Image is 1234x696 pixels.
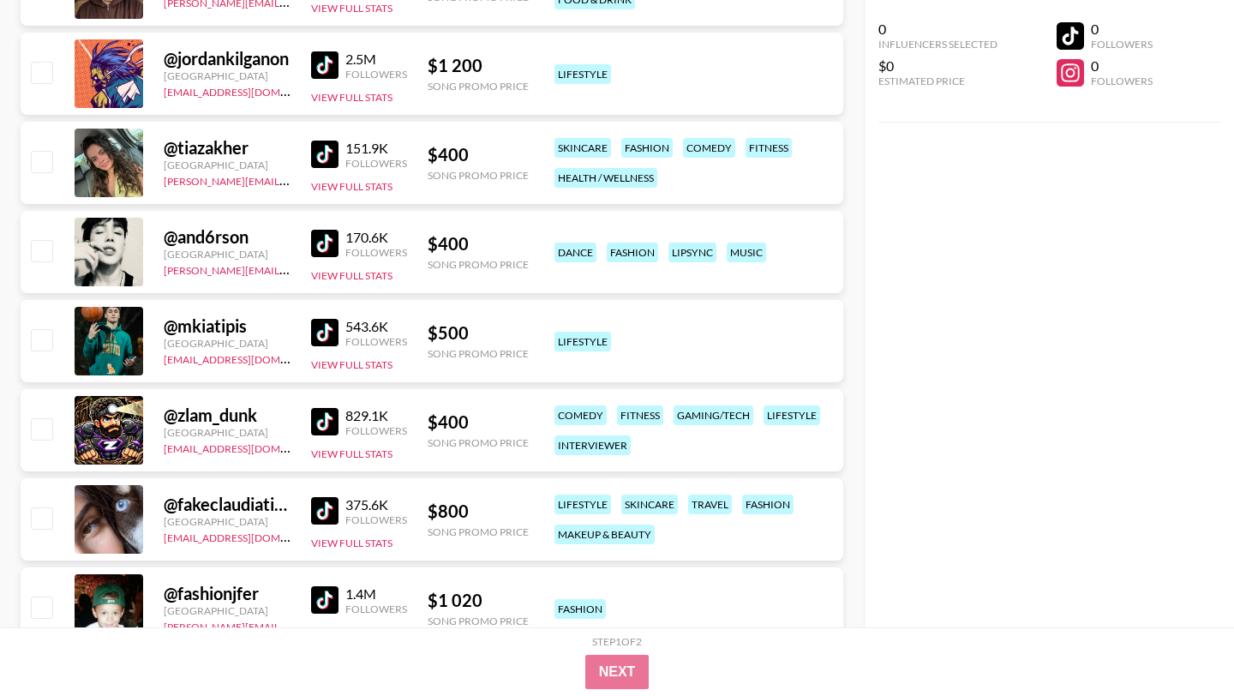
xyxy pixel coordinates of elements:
img: TikTok [311,51,338,79]
div: [GEOGRAPHIC_DATA] [164,69,291,82]
div: Song Promo Price [428,258,529,271]
img: TikTok [311,141,338,168]
div: $0 [878,57,997,75]
div: 151.9K [345,140,407,157]
a: [PERSON_NAME][EMAIL_ADDRESS][PERSON_NAME][DOMAIN_NAME] [164,617,499,633]
div: $ 800 [428,501,529,522]
div: 1.4M [345,585,407,603]
div: comedy [683,138,735,158]
div: Song Promo Price [428,80,529,93]
div: $ 500 [428,322,529,344]
button: View Full Stats [311,447,392,460]
div: gaming/tech [674,405,753,425]
div: Song Promo Price [428,615,529,627]
div: fashion [607,243,658,262]
div: Followers [345,157,407,170]
div: $ 400 [428,144,529,165]
a: [PERSON_NAME][EMAIL_ADDRESS][PERSON_NAME][DOMAIN_NAME] [164,171,499,188]
div: music [727,243,766,262]
div: makeup & beauty [554,525,655,544]
a: [PERSON_NAME][EMAIL_ADDRESS][PERSON_NAME][PERSON_NAME][DOMAIN_NAME] [164,261,580,277]
div: 543.6K [345,318,407,335]
div: Song Promo Price [428,436,529,449]
div: [GEOGRAPHIC_DATA] [164,426,291,439]
div: Followers [345,68,407,81]
div: @ fakeclaudiatihan [164,494,291,515]
div: [GEOGRAPHIC_DATA] [164,159,291,171]
a: [EMAIL_ADDRESS][DOMAIN_NAME] [164,439,336,455]
div: Followers [345,603,407,615]
div: lifestyle [554,332,611,351]
div: 170.6K [345,229,407,246]
div: fitness [617,405,663,425]
div: Estimated Price [878,75,997,87]
div: lifestyle [554,495,611,514]
div: [GEOGRAPHIC_DATA] [164,248,291,261]
button: View Full Stats [311,626,392,639]
div: fashion [621,138,673,158]
div: Followers [345,246,407,259]
div: comedy [554,405,607,425]
img: TikTok [311,586,338,614]
div: interviewer [554,435,631,455]
div: Song Promo Price [428,169,529,182]
div: Song Promo Price [428,347,529,360]
button: View Full Stats [311,2,392,15]
img: TikTok [311,319,338,346]
div: $ 400 [428,233,529,255]
div: 375.6K [345,496,407,513]
div: fashion [742,495,794,514]
div: @ tiazakher [164,137,291,159]
div: fitness [746,138,792,158]
div: Followers [1091,75,1153,87]
div: Step 1 of 2 [592,635,642,648]
div: fashion [554,599,606,619]
div: 0 [878,21,997,38]
div: $ 1 200 [428,55,529,76]
div: health / wellness [554,168,657,188]
div: Followers [345,424,407,437]
img: TikTok [311,408,338,435]
div: Song Promo Price [428,525,529,538]
div: dance [554,243,596,262]
div: lifestyle [764,405,820,425]
img: TikTok [311,497,338,525]
img: TikTok [311,230,338,257]
div: [GEOGRAPHIC_DATA] [164,515,291,528]
div: 2.5M [345,51,407,68]
div: [GEOGRAPHIC_DATA] [164,604,291,617]
button: View Full Stats [311,180,392,193]
button: View Full Stats [311,537,392,549]
button: Next [585,655,650,689]
div: 0 [1091,21,1153,38]
a: [EMAIL_ADDRESS][DOMAIN_NAME] [164,350,336,366]
div: lifestyle [554,64,611,84]
iframe: Drift Widget Chat Controller [1148,610,1213,675]
div: [GEOGRAPHIC_DATA] [164,337,291,350]
div: @ and6rson [164,226,291,248]
div: travel [688,495,732,514]
div: skincare [554,138,611,158]
div: @ fashionjfer [164,583,291,604]
div: @ zlam_dunk [164,405,291,426]
a: [EMAIL_ADDRESS][DOMAIN_NAME] [164,82,336,99]
button: View Full Stats [311,269,392,282]
div: Followers [345,513,407,526]
div: skincare [621,495,678,514]
div: Followers [1091,38,1153,51]
div: Influencers Selected [878,38,997,51]
div: Followers [345,335,407,348]
a: [EMAIL_ADDRESS][DOMAIN_NAME] [164,528,336,544]
div: @ mkiatipis [164,315,291,337]
div: 829.1K [345,407,407,424]
div: $ 400 [428,411,529,433]
button: View Full Stats [311,358,392,371]
div: @ jordankilganon [164,48,291,69]
div: 0 [1091,57,1153,75]
div: $ 1 020 [428,590,529,611]
div: lipsync [668,243,716,262]
button: View Full Stats [311,91,392,104]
